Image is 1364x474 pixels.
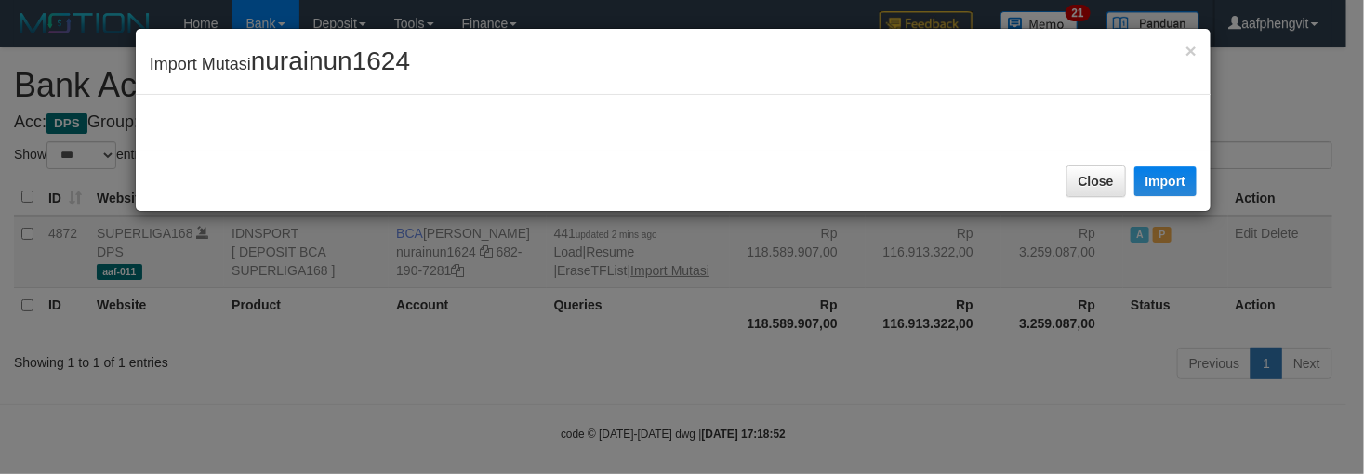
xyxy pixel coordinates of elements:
[1066,165,1126,197] button: Close
[1185,40,1197,61] span: ×
[150,55,410,73] span: Import Mutasi
[1134,166,1198,196] button: Import
[251,46,410,75] span: nurainun1624
[1185,41,1197,60] button: Close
